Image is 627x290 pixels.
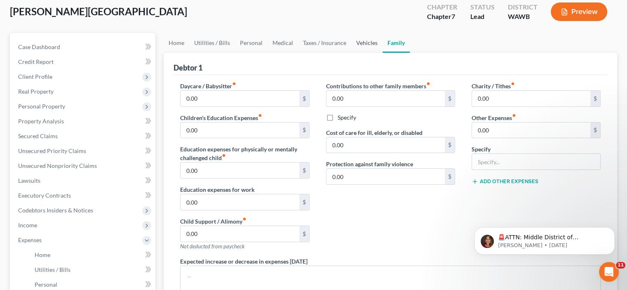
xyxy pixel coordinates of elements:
span: Property Analysis [18,118,64,125]
input: -- [181,194,299,210]
label: Protection against family violence [326,160,413,168]
i: fiber_manual_record [426,82,430,86]
div: WAWB [508,12,538,21]
span: Personal [35,281,57,288]
div: $ [299,123,309,138]
a: Property Analysis [12,114,155,129]
div: $ [445,137,455,153]
div: $ [445,91,455,106]
div: $ [445,169,455,184]
input: -- [472,123,590,138]
span: Lawsuits [18,177,40,184]
div: $ [299,163,309,178]
label: Contributions to other family members [326,82,430,90]
a: Lawsuits [12,173,155,188]
a: Medical [268,33,298,53]
span: 11 [616,262,625,269]
button: Preview [551,2,607,21]
iframe: Intercom notifications message [462,210,627,268]
div: Status [470,2,495,12]
i: fiber_manual_record [232,82,236,86]
input: -- [181,226,299,242]
a: Utilities / Bills [189,33,235,53]
i: fiber_manual_record [258,113,262,118]
label: Daycare / Babysitter [180,82,236,90]
i: fiber_manual_record [222,153,226,158]
iframe: Intercom live chat [599,262,619,282]
span: Client Profile [18,73,52,80]
label: Charity / Tithes [472,82,515,90]
div: $ [590,91,600,106]
input: -- [181,163,299,178]
a: Vehicles [351,33,383,53]
a: Executory Contracts [12,188,155,203]
label: Other Expenses [472,113,516,122]
span: 7 [451,12,455,20]
label: Child Support / Alimony [180,217,247,226]
input: -- [326,137,445,153]
div: Chapter [427,2,457,12]
span: Home [35,251,50,258]
a: Secured Claims [12,129,155,144]
label: Specify [338,113,356,122]
a: Home [28,248,155,262]
a: Case Dashboard [12,40,155,54]
span: Expenses [18,236,42,243]
input: -- [472,91,590,106]
a: Taxes / Insurance [298,33,351,53]
i: fiber_manual_record [511,82,515,86]
label: Specify [472,145,491,153]
button: Add Other Expenses [472,178,538,185]
span: Unsecured Priority Claims [18,147,86,154]
div: $ [299,194,309,210]
input: -- [181,91,299,106]
span: Real Property [18,88,54,95]
span: Executory Contracts [18,192,71,199]
a: Family [383,33,410,53]
a: Credit Report [12,54,155,69]
i: fiber_manual_record [242,217,247,221]
div: Lead [470,12,495,21]
span: Not deducted from paycheck [180,243,244,250]
div: Debtor 1 [174,63,202,73]
span: Codebtors Insiders & Notices [18,207,93,214]
div: $ [299,226,309,242]
div: Chapter [427,12,457,21]
a: Home [164,33,189,53]
label: Education expenses for work [180,185,255,194]
span: Case Dashboard [18,43,60,50]
input: -- [326,91,445,106]
input: -- [181,123,299,138]
div: $ [299,91,309,106]
label: Education expenses for physically or mentally challenged child [180,145,309,162]
span: Secured Claims [18,132,58,139]
span: [PERSON_NAME][GEOGRAPHIC_DATA] [10,5,187,17]
a: Utilities / Bills [28,262,155,277]
a: Unsecured Priority Claims [12,144,155,158]
a: Personal [235,33,268,53]
a: Unsecured Nonpriority Claims [12,158,155,173]
div: District [508,2,538,12]
div: $ [590,123,600,138]
i: fiber_manual_record [512,113,516,118]
label: Children's Education Expenses [180,113,262,122]
span: Utilities / Bills [35,266,70,273]
span: Unsecured Nonpriority Claims [18,162,97,169]
span: Credit Report [18,58,54,65]
span: Personal Property [18,103,65,110]
span: Income [18,222,37,229]
input: -- [326,169,445,184]
input: Specify... [472,154,600,170]
label: Cost of care for ill, elderly, or disabled [326,128,423,137]
label: Expected increase or decrease in expenses [DATE] [180,257,308,266]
